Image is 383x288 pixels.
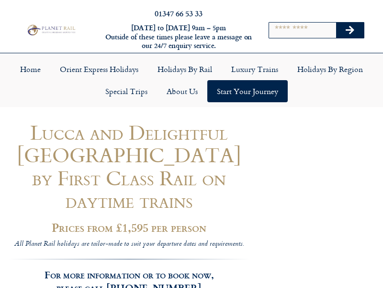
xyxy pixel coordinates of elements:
[157,80,207,102] a: About Us
[9,221,250,234] h2: Prices from £1,595 per person
[336,23,364,38] button: Search
[9,121,250,212] h1: Lucca and Delightful [GEOGRAPHIC_DATA] by First Class Rail on daytime trains
[222,58,288,80] a: Luxury Trains
[155,8,203,19] a: 01347 66 53 33
[207,80,288,102] a: Start your Journey
[5,58,378,102] nav: Menu
[11,58,50,80] a: Home
[25,24,77,36] img: Planet Rail Train Holidays Logo
[50,58,148,80] a: Orient Express Holidays
[148,58,222,80] a: Holidays by Rail
[14,239,244,250] i: All Planet Rail holidays are tailor-made to suit your departure dates and requirements.
[104,24,253,50] h6: [DATE] to [DATE] 9am – 5pm Outside of these times please leave a message on our 24/7 enquiry serv...
[96,80,157,102] a: Special Trips
[288,58,372,80] a: Holidays by Region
